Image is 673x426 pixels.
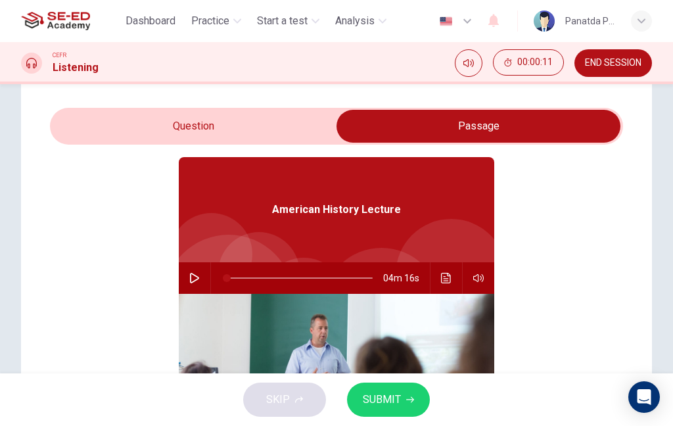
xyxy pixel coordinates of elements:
[438,16,454,26] img: en
[534,11,555,32] img: Profile picture
[565,13,615,29] div: Panatda Pattala
[330,9,392,33] button: Analysis
[383,262,430,294] span: 04m 16s
[335,13,375,29] span: Analysis
[21,8,120,34] a: SE-ED Academy logo
[120,9,181,33] button: Dashboard
[21,8,90,34] img: SE-ED Academy logo
[493,49,564,77] div: Hide
[517,57,553,68] span: 00:00:11
[126,13,175,29] span: Dashboard
[347,383,430,417] button: SUBMIT
[53,51,66,60] span: CEFR
[257,13,308,29] span: Start a test
[363,390,401,409] span: SUBMIT
[191,13,229,29] span: Practice
[272,202,401,218] span: American History Lecture
[574,49,652,77] button: END SESSION
[455,49,482,77] div: Mute
[585,58,641,68] span: END SESSION
[493,49,564,76] button: 00:00:11
[252,9,325,33] button: Start a test
[436,262,457,294] button: Click to see the audio transcription
[628,381,660,413] div: Open Intercom Messenger
[53,60,99,76] h1: Listening
[186,9,246,33] button: Practice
